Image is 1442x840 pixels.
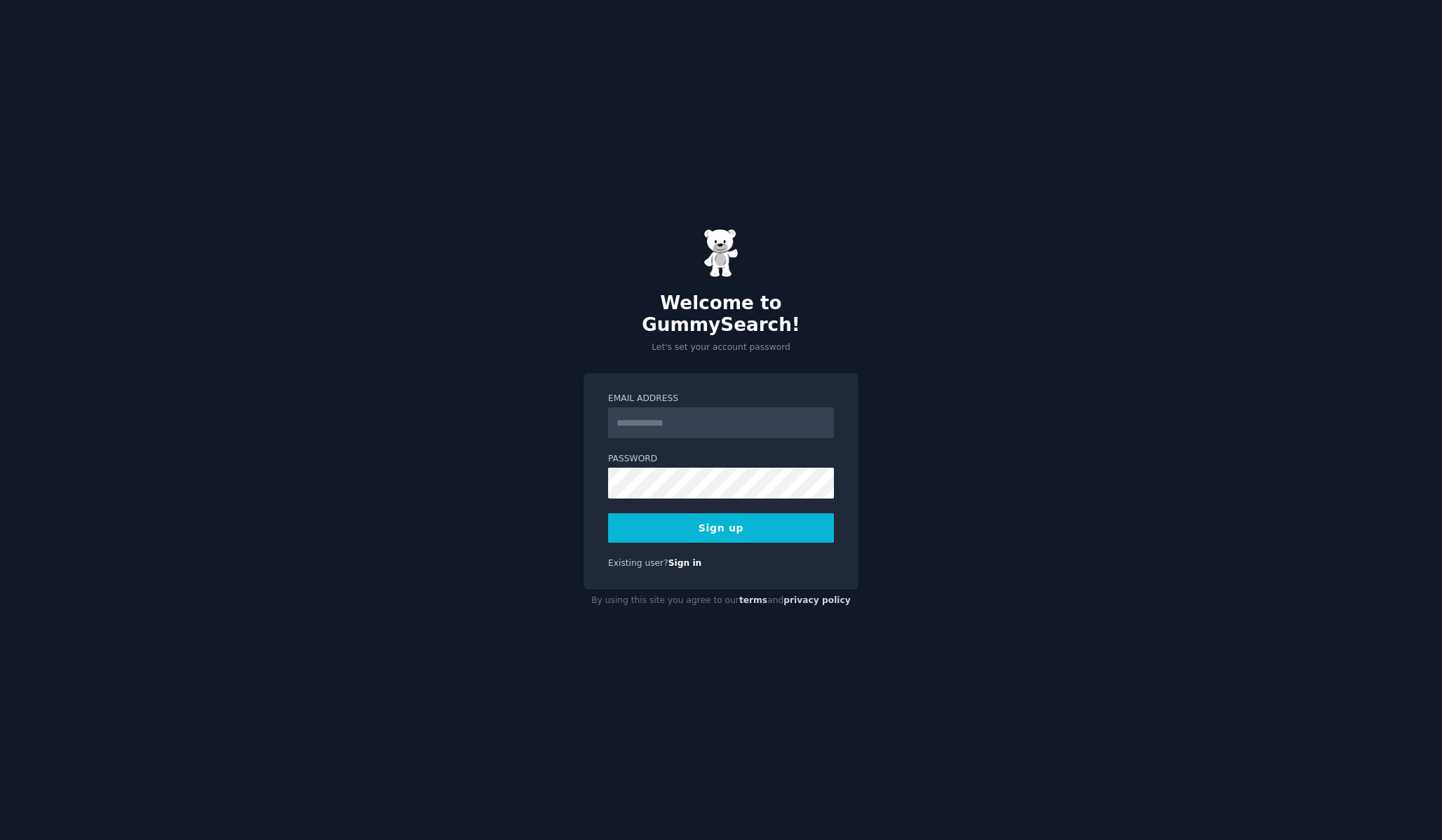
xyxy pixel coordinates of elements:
p: Let's set your account password [584,341,858,354]
h2: Welcome to GummySearch! [584,292,858,337]
label: Password [608,453,834,466]
img: Gummy Bear [703,229,739,278]
a: privacy policy [783,595,851,605]
button: Sign up [608,513,834,543]
a: terms [739,595,767,605]
div: By using this site you agree to our and [584,590,858,612]
span: Existing user? [608,558,668,568]
label: Email Address [608,393,834,405]
a: Sign in [668,558,702,568]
